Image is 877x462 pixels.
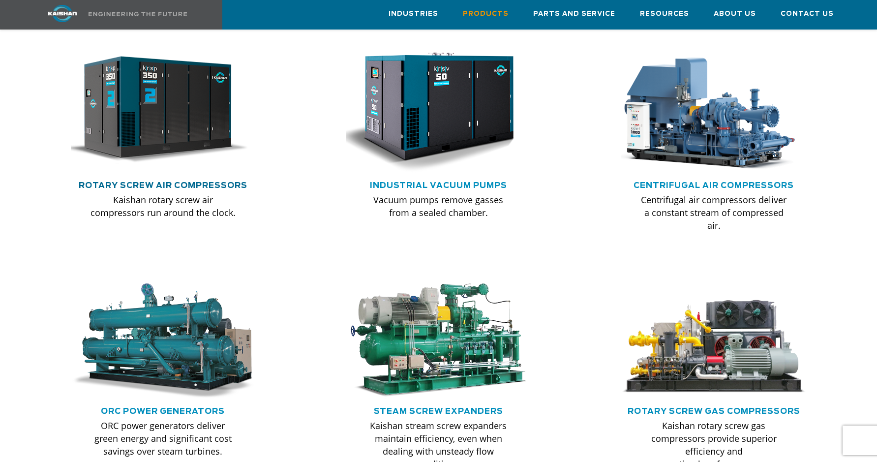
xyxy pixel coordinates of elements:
[91,193,236,219] p: Kaishan rotary screw air compressors run around the clock.
[365,193,511,219] p: Vacuum pumps remove gasses from a sealed chamber.
[641,193,786,232] p: Centrifugal air compressors deliver a constant stream of compressed air.
[89,12,187,16] img: Engineering the future
[533,8,615,20] span: Parts and Service
[634,182,794,189] a: Centrifugal Air Compressors
[628,407,800,415] a: Rotary Screw Gas Compressors
[370,182,507,189] a: Industrial Vacuum Pumps
[91,419,236,458] p: ORC power generators deliver green energy and significant cost savings over steam turbines.
[389,8,438,20] span: Industries
[533,0,615,27] a: Parts and Service
[26,5,99,22] img: kaishan logo
[463,8,509,20] span: Products
[640,0,689,27] a: Resources
[101,407,225,415] a: ORC Power Generators
[389,0,438,27] a: Industries
[621,283,806,399] img: machine
[640,8,689,20] span: Resources
[463,0,509,27] a: Products
[346,48,531,173] div: krsv50
[621,48,806,173] div: thumb-centrifugal-compressor
[781,8,834,20] span: Contact Us
[781,0,834,27] a: Contact Us
[79,182,247,189] a: Rotary Screw Air Compressors
[71,48,256,173] div: krsp350
[63,48,248,173] img: krsp350
[346,283,531,399] img: machine
[714,8,756,20] span: About Us
[714,0,756,27] a: About Us
[614,48,799,173] img: thumb-centrifugal-compressor
[338,48,523,173] img: krsv50
[71,283,256,399] img: machine
[374,407,503,415] a: Steam Screw Expanders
